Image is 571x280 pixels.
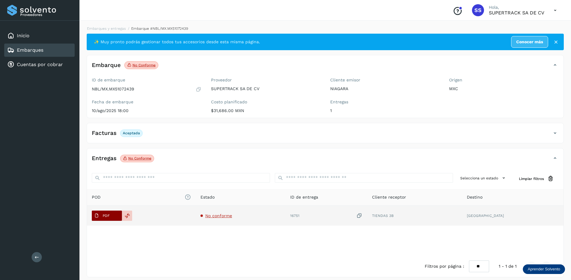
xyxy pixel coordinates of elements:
[462,206,563,226] td: [GEOGRAPHIC_DATA]
[528,267,560,272] p: Aprender Solvento
[87,153,563,168] div: EntregasNo conforme
[511,36,548,48] a: Conocer más
[20,13,72,17] p: Proveedores
[87,128,563,143] div: FacturasAceptada
[17,62,63,67] a: Cuentas por cobrar
[211,108,321,113] p: $31,686.00 MXN
[92,99,201,105] label: Fecha de embarque
[211,99,321,105] label: Costo planificado
[205,213,232,218] span: No conforme
[330,99,440,105] label: Entregas
[425,263,464,269] span: Filtros por página :
[211,86,321,91] p: SUPERTRACK SA DE CV
[92,130,116,137] h4: Facturas
[290,194,318,200] span: ID de entrega
[211,78,321,83] label: Proveedor
[519,176,544,181] span: Limpiar filtros
[467,194,483,200] span: Destino
[92,211,122,221] button: PDF
[200,194,215,200] span: Estado
[123,131,140,135] p: Aceptada
[330,78,440,83] label: Cliente emisor
[92,62,121,69] h4: Embarque
[367,206,462,226] td: TIENDAS 3B
[372,194,406,200] span: Cliente receptor
[330,86,440,91] p: NIAGARA
[330,108,440,113] p: 1
[290,213,362,219] div: 16751
[87,26,126,31] a: Embarques y entregas
[449,86,559,91] p: MXC
[17,33,29,38] a: Inicio
[489,5,544,10] p: Hola,
[449,78,559,83] label: Origen
[92,194,191,200] span: POD
[92,108,201,113] p: 10/ago/2025 18:00
[514,173,559,184] button: Limpiar filtros
[489,10,544,16] p: SUPERTRACK SA DE CV
[4,44,75,57] div: Embarques
[103,214,110,218] p: PDF
[92,78,201,83] label: ID de embarque
[132,63,156,67] p: No conforme
[92,87,134,92] p: NBL/MX.MX51072439
[128,156,151,160] p: No conforme
[458,173,509,183] button: Selecciona un estado
[4,58,75,71] div: Cuentas por cobrar
[17,47,43,53] a: Embarques
[87,60,563,75] div: EmbarqueNo conforme
[122,211,132,221] div: Reemplazar POD
[92,155,116,162] h4: Entregas
[499,263,517,269] span: 1 - 1 de 1
[131,26,188,31] span: Embarque #NBL/MX.MX51072439
[94,39,260,45] span: ✨ Muy pronto podrás gestionar todos tus accesorios desde esta misma página.
[87,26,564,31] nav: breadcrumb
[4,29,75,42] div: Inicio
[523,264,565,274] div: Aprender Solvento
